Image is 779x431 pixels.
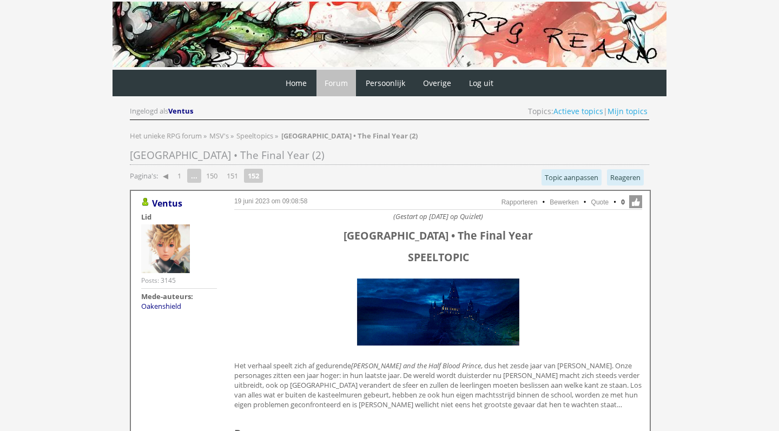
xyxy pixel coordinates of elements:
span: MSV's [209,131,229,141]
img: RPG Realm - Banner [113,2,666,67]
a: Rapporteren [501,198,538,206]
span: » [203,131,207,141]
img: Gebruiker is online [141,198,150,207]
i: [PERSON_NAME] and the Half Blood Prince [351,361,481,370]
span: » [275,131,278,141]
a: Persoonlijk [358,70,413,96]
img: giphy.gif [354,276,522,348]
strong: [GEOGRAPHIC_DATA] • The Final Year (2) [281,131,418,141]
strong: Mede-auteurs: [141,291,193,301]
a: Het unieke RPG forum [130,131,203,141]
a: ◀ [159,168,173,183]
a: Speeltopics [236,131,275,141]
span: Pagina's: [130,171,158,181]
span: » [230,131,234,141]
span: Speeltopics [236,131,273,141]
a: Forum [316,70,356,96]
a: Home [278,70,315,96]
a: Mijn topics [608,106,648,116]
a: Oakenshield [141,301,181,311]
span: [GEOGRAPHIC_DATA] • The Final Year (2) [130,148,325,162]
a: Reageren [607,169,644,185]
span: [GEOGRAPHIC_DATA] • The Final Year SPEELTOPIC [344,228,533,264]
a: 19 juni 2023 om 09:08:58 [234,197,307,205]
a: Overige [415,70,459,96]
span: Het unieke RPG forum [130,131,202,141]
span: Ventus [168,106,193,116]
a: Actieve topics [553,106,603,116]
a: Log uit [461,70,501,96]
span: 0 [621,197,625,207]
a: Bewerken [550,198,578,206]
div: Posts: 3145 [141,276,176,285]
i: (Gestart op [DATE] op Quizlet) [393,211,483,221]
a: 1 [173,168,186,183]
a: Topic aanpassen [542,169,602,185]
a: Ventus [152,197,182,209]
a: 151 [222,168,242,183]
a: Ventus [168,106,195,116]
span: Topics: | [528,106,648,116]
a: Quote [591,198,609,206]
a: MSV's [209,131,230,141]
div: Ingelogd als [130,106,195,116]
span: ... [187,169,201,183]
img: Ventus [141,224,190,273]
strong: 152 [244,169,263,183]
div: Lid [141,212,217,222]
a: 150 [202,168,222,183]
